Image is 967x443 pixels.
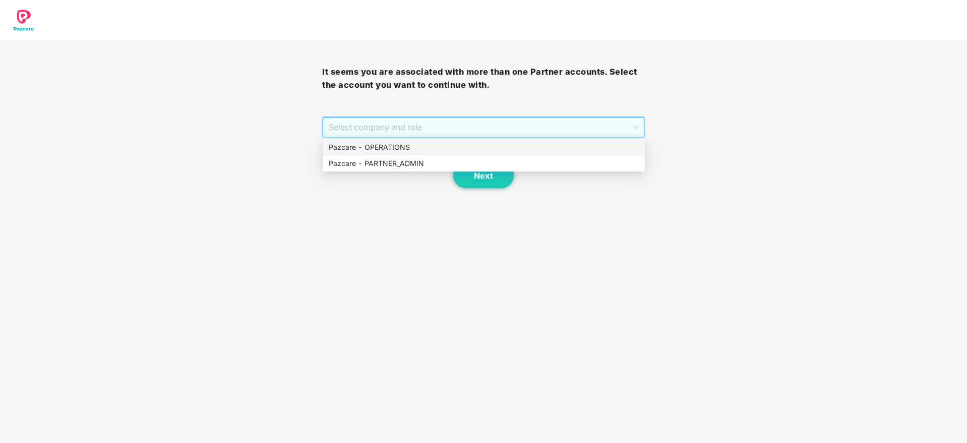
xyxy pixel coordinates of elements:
div: Pazcare - PARTNER_ADMIN [323,155,645,172]
button: Next [453,163,514,188]
span: Select company and role [329,118,638,137]
div: Pazcare - PARTNER_ADMIN [329,158,639,169]
div: Pazcare - OPERATIONS [323,139,645,155]
h3: It seems you are associated with more than one Partner accounts. Select the account you want to c... [322,66,644,91]
span: Next [474,171,493,181]
div: Pazcare - OPERATIONS [329,142,639,153]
